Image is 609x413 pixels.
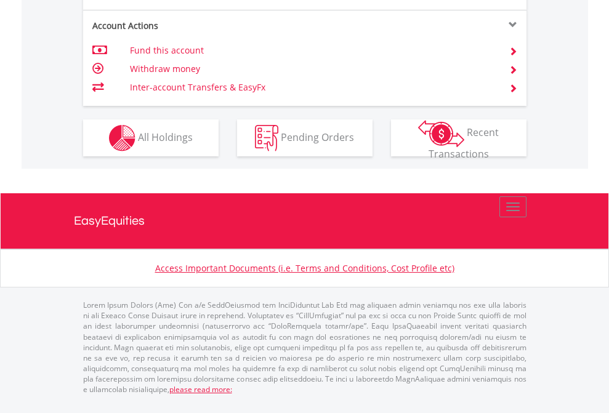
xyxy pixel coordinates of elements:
[237,119,373,156] button: Pending Orders
[130,60,494,78] td: Withdraw money
[418,120,464,147] img: transactions-zar-wht.png
[109,125,135,151] img: holdings-wht.png
[391,119,526,156] button: Recent Transactions
[83,20,305,32] div: Account Actions
[74,193,536,249] a: EasyEquities
[130,78,494,97] td: Inter-account Transfers & EasyFx
[83,300,526,395] p: Lorem Ipsum Dolors (Ame) Con a/e SeddOeiusmod tem InciDiduntut Lab Etd mag aliquaen admin veniamq...
[130,41,494,60] td: Fund this account
[83,119,219,156] button: All Holdings
[169,384,232,395] a: please read more:
[155,262,454,274] a: Access Important Documents (i.e. Terms and Conditions, Cost Profile etc)
[255,125,278,151] img: pending_instructions-wht.png
[281,130,354,143] span: Pending Orders
[138,130,193,143] span: All Holdings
